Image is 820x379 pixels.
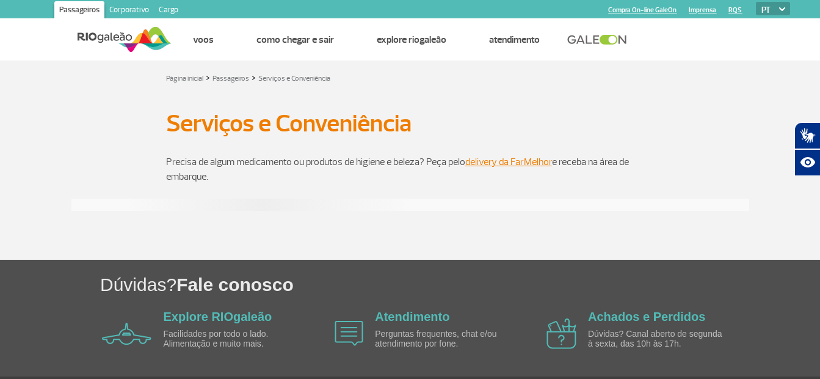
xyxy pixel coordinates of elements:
a: Atendimento [489,34,540,46]
a: Achados e Perdidos [588,310,705,323]
button: Abrir recursos assistivos. [794,149,820,176]
p: Facilidades por todo o lado. Alimentação e muito mais. [164,329,304,348]
p: Dúvidas? Canal aberto de segunda à sexta, das 10h às 17h. [588,329,728,348]
a: Como chegar e sair [256,34,334,46]
a: Corporativo [104,1,154,21]
a: Passageiros [54,1,104,21]
h1: Serviços e Conveniência [166,113,655,134]
p: Perguntas frequentes, chat e/ou atendimento por fone. [375,329,515,348]
a: Página inicial [166,74,203,83]
img: airplane icon [102,323,151,345]
a: Voos [193,34,214,46]
a: Atendimento [375,310,449,323]
a: Compra On-line GaleOn [608,6,677,14]
h1: Dúvidas? [100,272,820,297]
a: Serviços e Conveniência [258,74,330,83]
img: airplane icon [335,321,363,346]
button: Abrir tradutor de língua de sinais. [794,122,820,149]
a: > [206,70,210,84]
span: Fale conosco [176,274,294,295]
a: delivery da FarMelhor [465,156,552,168]
a: Passageiros [212,74,249,83]
a: Cargo [154,1,183,21]
a: Imprensa [689,6,716,14]
img: airplane icon [546,318,576,349]
a: RQS [728,6,742,14]
div: Plugin de acessibilidade da Hand Talk. [794,122,820,176]
a: Explore RIOgaleão [377,34,446,46]
a: > [252,70,256,84]
p: Precisa de algum medicamento ou produtos de higiene e beleza? Peça pelo e receba na área de embar... [166,155,655,184]
a: Explore RIOgaleão [164,310,272,323]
